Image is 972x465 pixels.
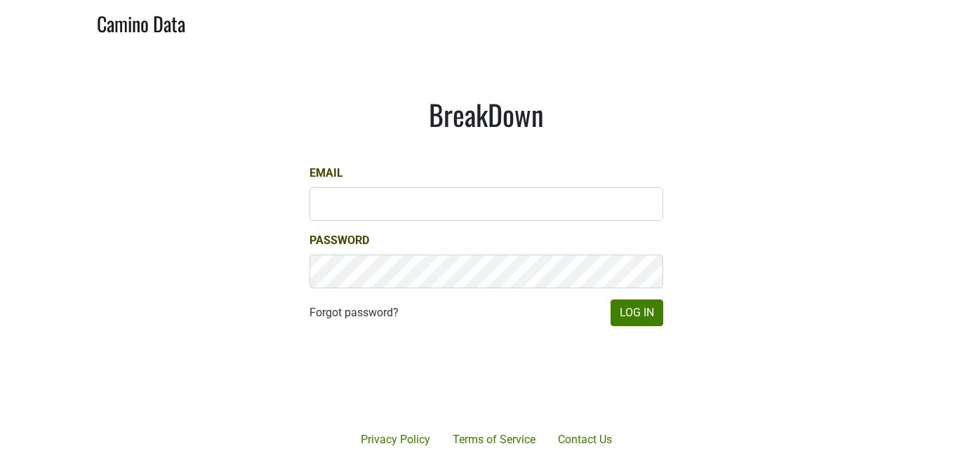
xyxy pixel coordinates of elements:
[97,6,185,39] a: Camino Data
[309,304,399,321] a: Forgot password?
[309,232,369,249] label: Password
[349,426,441,454] a: Privacy Policy
[441,426,547,454] a: Terms of Service
[611,299,663,326] button: Log In
[547,426,623,454] a: Contact Us
[309,97,663,131] h1: BreakDown
[309,165,343,182] label: Email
